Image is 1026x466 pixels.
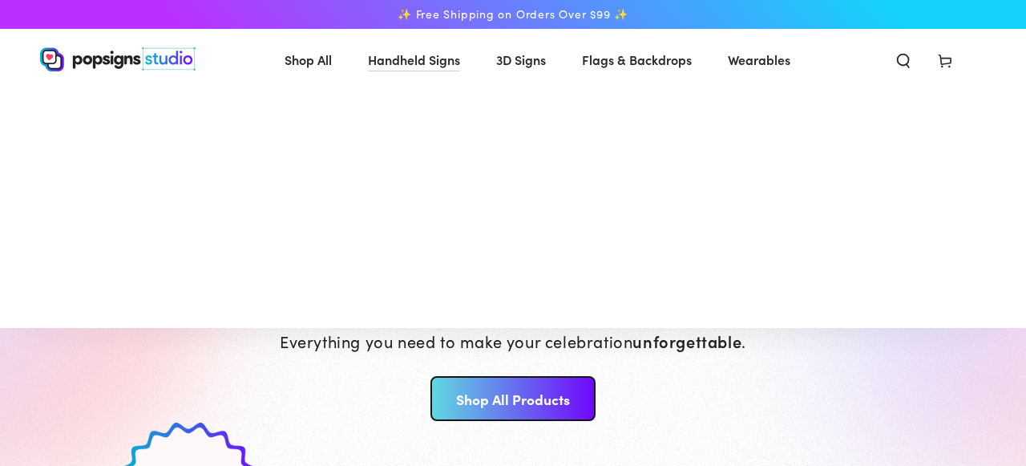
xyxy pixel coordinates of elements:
span: Flags & Backdrops [582,48,692,71]
strong: unforgettable [632,330,741,352]
a: Wearables [716,38,802,81]
a: Shop All [273,38,344,81]
span: Handheld Signs [368,48,460,71]
a: Shop All Products [430,376,595,421]
summary: Search our site [883,42,924,77]
a: Handheld Signs [356,38,472,81]
span: Shop All [285,48,332,71]
span: Wearables [728,48,790,71]
a: 3D Signs [484,38,558,81]
span: ✨ Free Shipping on Orders Over $99 ✨ [398,7,628,22]
span: 3D Signs [496,48,546,71]
a: Flags & Backdrops [570,38,704,81]
p: Everything you need to make your celebration . [280,330,746,352]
